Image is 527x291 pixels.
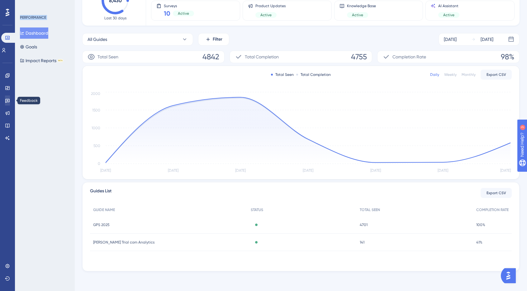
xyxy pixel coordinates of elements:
span: 98% [501,52,514,62]
span: Surveys [164,3,194,8]
span: TOTAL SEEN [360,207,380,212]
span: 41% [476,240,482,245]
span: STATUS [251,207,263,212]
span: Total Seen [97,53,118,61]
span: Need Help? [15,2,39,9]
tspan: 2000 [91,91,100,96]
span: Product Updates [255,3,286,8]
span: Export CSV [487,72,506,77]
div: [DATE] [481,36,493,43]
tspan: [DATE] [235,168,246,173]
div: Weekly [444,72,457,77]
tspan: 0 [98,161,100,166]
iframe: UserGuiding AI Assistant Launcher [501,266,520,285]
span: 4755 [351,52,367,62]
div: Total Completion [296,72,331,77]
span: GPS 2025 [93,222,110,227]
span: 100% [476,222,485,227]
span: 4701 [360,222,368,227]
tspan: 500 [93,144,100,148]
div: PERFORMANCE [20,15,46,20]
div: Monthly [462,72,476,77]
button: Impact ReportsBETA [20,55,63,66]
span: Knowledge Base [347,3,376,8]
span: Export CSV [487,190,506,195]
span: Last 30 days [104,16,126,21]
span: [PERSON_NAME] Trial com Analytics [93,240,154,245]
tspan: [DATE] [168,168,178,173]
tspan: [DATE] [370,168,381,173]
button: Export CSV [481,188,512,198]
span: Active [260,12,272,17]
span: Active [443,12,454,17]
span: 10 [164,9,170,18]
tspan: [DATE] [303,168,313,173]
div: 3 [43,3,45,8]
span: All Guides [88,36,107,43]
tspan: [DATE] [100,168,111,173]
span: Completion Rate [392,53,426,61]
span: Active [352,12,363,17]
tspan: 1000 [92,126,100,130]
button: Dashboard [20,27,48,39]
button: Filter [198,33,229,46]
div: BETA [58,59,63,62]
span: 4842 [202,52,219,62]
button: All Guides [82,33,193,46]
span: Filter [213,36,222,43]
tspan: [DATE] [500,168,511,173]
div: [DATE] [444,36,457,43]
span: Guides List [90,187,112,199]
tspan: 1500 [92,108,100,112]
tspan: [DATE] [438,168,448,173]
div: Daily [430,72,439,77]
button: Goals [20,41,37,52]
button: Export CSV [481,70,512,80]
span: COMPLETION RATE [476,207,509,212]
span: 141 [360,240,364,245]
span: AI Assistant [438,3,459,8]
span: Total Completion [245,53,279,61]
div: Total Seen [271,72,294,77]
span: Active [178,11,189,16]
span: GUIDE NAME [93,207,115,212]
